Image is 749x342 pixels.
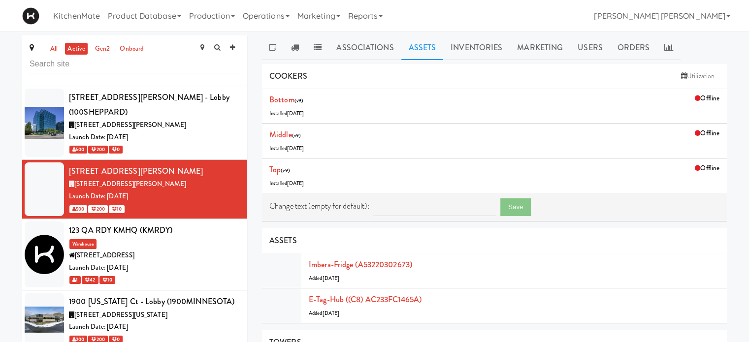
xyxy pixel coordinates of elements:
span: [DATE] [287,180,304,187]
li: 123 QA RDY KMHQ (KMRDY)Warehouse[STREET_ADDRESS]Launch Date: [DATE] 1 42 10 [22,219,247,290]
span: (v9) [281,167,290,174]
a: Assets [401,35,444,60]
a: Orders [610,35,657,60]
a: gen2 [93,43,112,55]
a: onboard [117,43,146,55]
a: active [65,43,88,55]
span: [DATE] [287,110,304,117]
span: COOKERS [269,70,307,82]
span: 42 [82,276,98,284]
div: Launch Date: [DATE] [69,262,240,274]
span: Added [309,310,339,317]
span: Warehouse [69,239,97,249]
div: [STREET_ADDRESS][PERSON_NAME] [69,164,240,179]
a: Utilization [676,69,719,84]
a: E-tag-hub ((C8) AC233FC1465A) [309,294,422,305]
span: [STREET_ADDRESS][US_STATE] [74,310,167,319]
a: Imbera-fridge (A53220302673) [309,259,412,270]
span: 500 [69,205,87,213]
a: Marketing [510,35,570,60]
a: Middle [269,129,292,140]
span: Installed [269,180,304,187]
span: 500 [69,146,87,154]
div: Offline [695,127,719,140]
span: [STREET_ADDRESS][PERSON_NAME] [74,179,186,188]
a: Associations [329,35,401,60]
a: Bottom [269,94,294,105]
span: [DATE] [323,310,340,317]
div: [STREET_ADDRESS][PERSON_NAME] - Lobby (100SHEPPARD) [69,90,240,119]
div: Launch Date: [DATE] [69,321,240,333]
span: Installed [269,110,304,117]
li: [STREET_ADDRESS][PERSON_NAME] - Lobby (100SHEPPARD)[STREET_ADDRESS][PERSON_NAME]Launch Date: [DAT... [22,86,247,160]
span: 200 [88,205,107,213]
div: Offline [695,162,719,175]
a: Users [570,35,610,60]
span: Installed [269,145,304,152]
button: Save [500,198,531,216]
a: all [48,43,60,55]
li: [STREET_ADDRESS][PERSON_NAME][STREET_ADDRESS][PERSON_NAME]Launch Date: [DATE] 500 200 10 [22,160,247,219]
div: 123 QA RDY KMHQ (KMRDY) [69,223,240,238]
span: 200 [88,146,107,154]
span: ASSETS [269,235,297,246]
div: Launch Date: [DATE] [69,190,240,203]
div: Launch Date: [DATE] [69,131,240,144]
span: 0 [109,146,123,154]
span: 1 [69,276,81,284]
span: [DATE] [323,275,340,282]
span: 10 [109,205,125,213]
input: Search site [30,55,240,73]
label: Change text (empty for default): [269,199,369,214]
span: Added [309,275,339,282]
a: Top [269,164,281,175]
div: Offline [695,93,719,105]
span: (v9) [292,132,301,139]
img: Micromart [22,7,39,25]
div: 1900 [US_STATE] Ct - Lobby (1900MINNESOTA) [69,294,240,309]
span: 10 [99,276,115,284]
span: (v9) [294,97,303,104]
a: Inventories [443,35,510,60]
span: [STREET_ADDRESS] [75,250,134,260]
span: [DATE] [287,145,304,152]
span: [STREET_ADDRESS][PERSON_NAME] [74,120,186,129]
